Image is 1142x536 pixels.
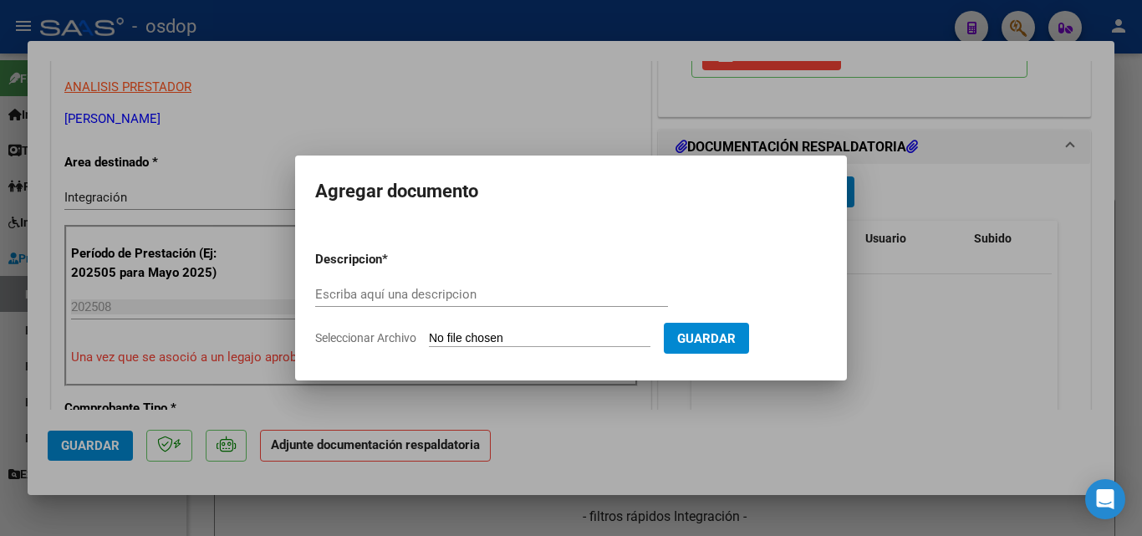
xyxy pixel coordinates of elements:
span: Guardar [677,331,736,346]
button: Guardar [664,323,749,354]
span: Seleccionar Archivo [315,331,416,345]
p: Descripcion [315,250,469,269]
h2: Agregar documento [315,176,827,207]
div: Open Intercom Messenger [1085,479,1125,519]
